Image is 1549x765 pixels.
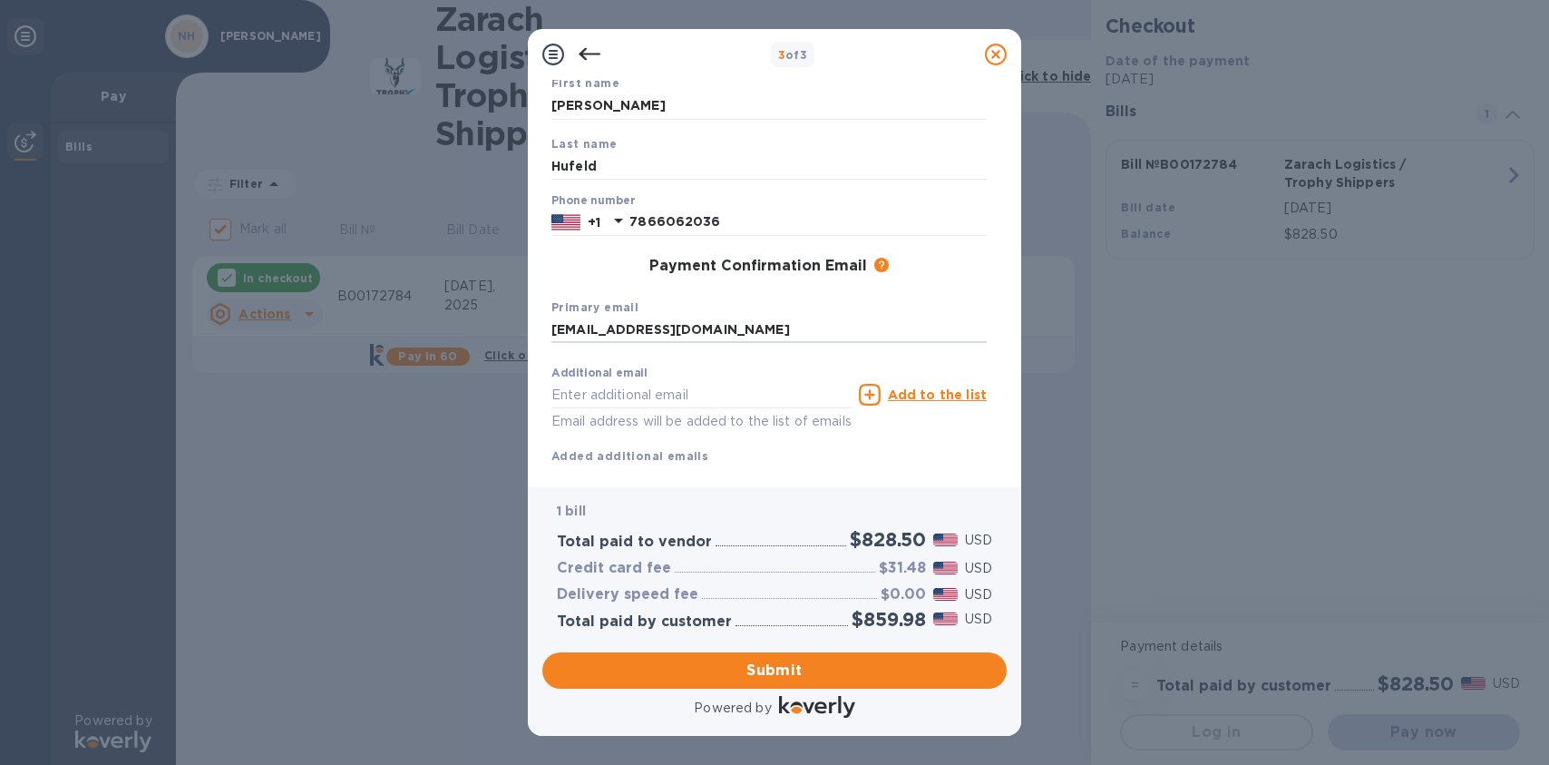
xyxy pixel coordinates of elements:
[557,560,671,577] h3: Credit card fee
[933,562,958,574] img: USD
[933,588,958,601] img: USD
[965,610,992,629] p: USD
[551,381,852,408] input: Enter additional email
[879,560,926,577] h3: $31.48
[557,613,732,631] h3: Total paid by customer
[852,608,926,631] h2: $859.98
[551,152,987,180] input: Enter your last name
[551,368,648,379] label: Additional email
[965,531,992,550] p: USD
[778,48,808,62] b: of 3
[557,534,712,551] h3: Total paid to vendor
[551,76,619,90] b: First name
[850,528,926,551] h2: $828.50
[694,699,771,718] p: Powered by
[551,196,635,207] label: Phone number
[881,586,926,603] h3: $0.00
[933,613,958,625] img: USD
[588,213,600,231] p: +1
[933,534,958,546] img: USD
[551,317,987,344] input: Enter your primary name
[557,586,698,603] h3: Delivery speed fee
[551,300,638,314] b: Primary email
[551,93,987,120] input: Enter your first name
[778,48,785,62] span: 3
[965,585,992,604] p: USD
[779,696,855,718] img: Logo
[551,449,708,463] b: Added additional emails
[557,660,992,682] span: Submit
[551,212,580,232] img: US
[542,652,1007,689] button: Submit
[551,137,618,151] b: Last name
[557,504,586,518] b: 1 bill
[649,258,867,275] h3: Payment Confirmation Email
[629,209,987,236] input: Enter your phone number
[965,559,992,578] p: USD
[551,411,852,432] p: Email address will be added to the list of emails
[888,387,987,402] u: Add to the list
